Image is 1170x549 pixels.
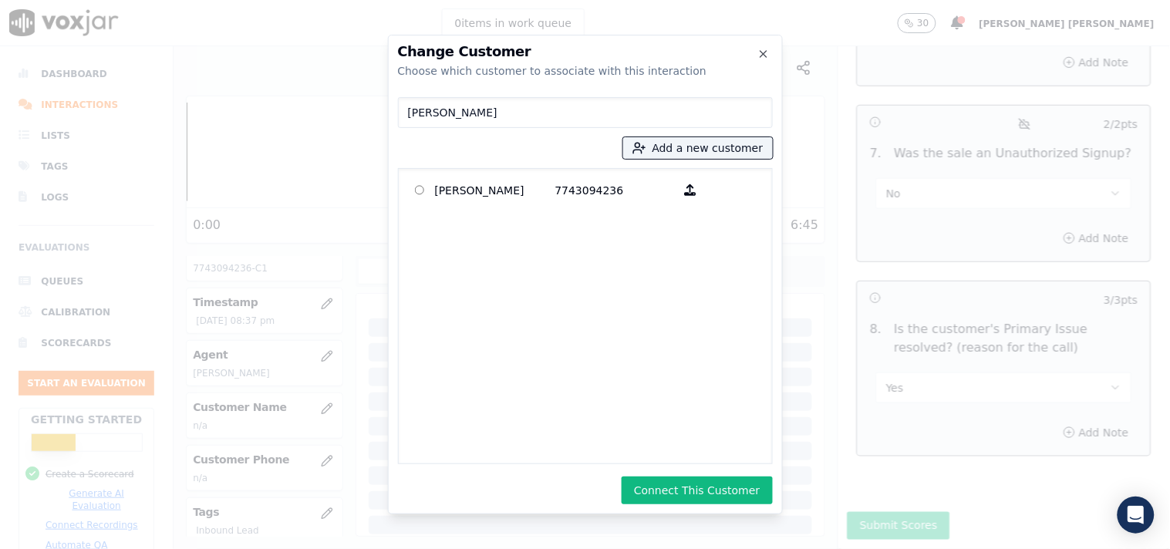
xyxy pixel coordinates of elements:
p: [PERSON_NAME] [435,178,555,202]
input: Search Customers [398,97,773,128]
p: 7743094236 [555,178,676,202]
input: [PERSON_NAME] 7743094236 [415,185,425,195]
div: Choose which customer to associate with this interaction [398,63,773,79]
button: Connect This Customer [622,477,772,504]
div: Open Intercom Messenger [1118,497,1155,534]
button: [PERSON_NAME] 7743094236 [676,178,706,202]
h2: Change Customer [398,45,773,59]
button: Add a new customer [623,137,773,159]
